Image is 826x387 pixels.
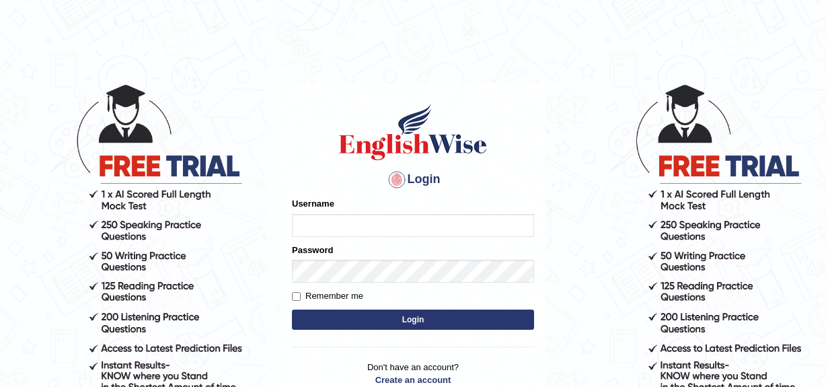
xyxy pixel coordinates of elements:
[292,244,333,256] label: Password
[292,197,334,210] label: Username
[292,169,534,190] h4: Login
[292,310,534,330] button: Login
[292,289,363,303] label: Remember me
[336,102,490,162] img: Logo of English Wise sign in for intelligent practice with AI
[292,292,301,301] input: Remember me
[292,374,534,386] a: Create an account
